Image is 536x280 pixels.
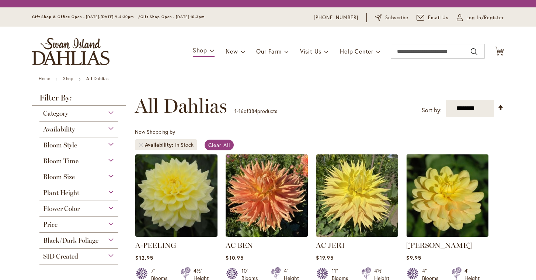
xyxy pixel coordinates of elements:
[471,46,477,58] button: Search
[406,241,472,250] a: [PERSON_NAME]
[226,154,308,237] img: AC BEN
[234,107,237,115] span: 1
[43,141,77,149] span: Bloom Style
[193,46,207,54] span: Shop
[63,76,73,81] a: Shop
[316,154,398,237] img: AC Jeri
[234,105,277,117] p: - of products
[314,14,358,21] a: [PHONE_NUMBER]
[135,95,227,117] span: All Dahlias
[43,173,75,181] span: Bloom Size
[457,14,504,21] a: Log In/Register
[422,103,442,117] label: Sort by:
[248,107,257,115] span: 384
[406,254,421,261] span: $9.95
[226,241,253,250] a: AC BEN
[316,241,345,250] a: AC JERI
[316,231,398,238] a: AC Jeri
[417,14,449,21] a: Email Us
[43,205,80,213] span: Flower Color
[208,141,230,148] span: Clear All
[300,47,321,55] span: Visit Us
[406,154,488,237] img: AHOY MATEY
[32,14,140,19] span: Gift Shop & Office Open - [DATE]-[DATE] 9-4:30pm /
[43,236,98,245] span: Black/Dark Foliage
[32,38,109,65] a: store logo
[32,94,126,106] strong: Filter By:
[466,14,504,21] span: Log In/Register
[226,47,238,55] span: New
[39,76,50,81] a: Home
[43,109,68,117] span: Category
[135,241,176,250] a: A-PEELING
[175,141,194,148] div: In Stock
[135,154,217,237] img: A-Peeling
[256,47,281,55] span: Our Farm
[135,231,217,238] a: A-Peeling
[205,140,234,150] a: Clear All
[239,107,244,115] span: 16
[226,231,308,238] a: AC BEN
[226,254,243,261] span: $10.95
[340,47,373,55] span: Help Center
[145,141,175,148] span: Availability
[135,128,175,135] span: Now Shopping by
[139,143,143,147] a: Remove Availability In Stock
[43,252,78,260] span: SID Created
[135,254,153,261] span: $12.95
[43,157,79,165] span: Bloom Time
[140,14,205,19] span: Gift Shop Open - [DATE] 10-3pm
[43,221,58,229] span: Price
[428,14,449,21] span: Email Us
[385,14,408,21] span: Subscribe
[43,125,75,133] span: Availability
[43,189,79,197] span: Plant Height
[86,76,109,81] strong: All Dahlias
[406,231,488,238] a: AHOY MATEY
[375,14,408,21] a: Subscribe
[316,254,333,261] span: $19.95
